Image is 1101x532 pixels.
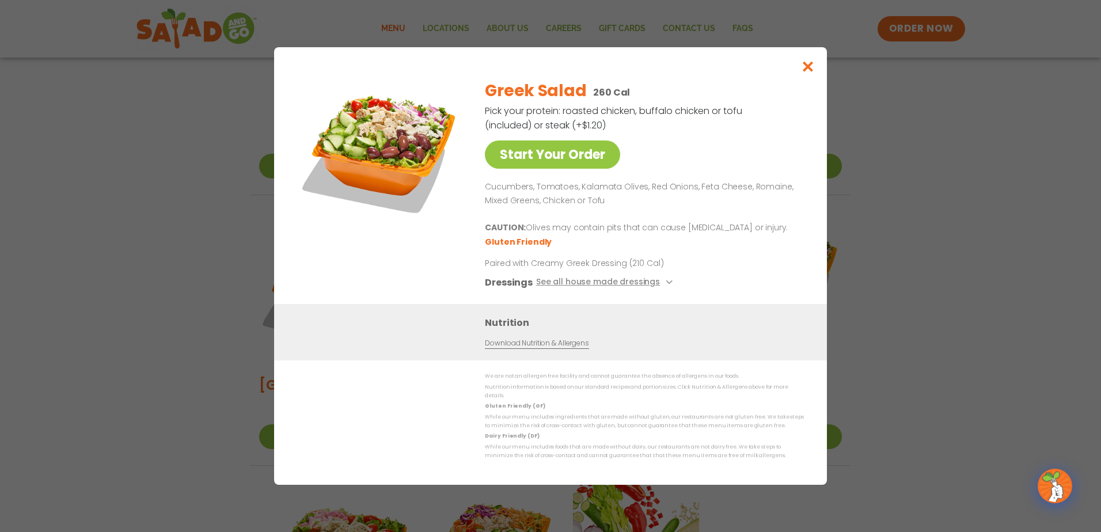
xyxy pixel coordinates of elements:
p: While our menu includes ingredients that are made without gluten, our restaurants are not gluten ... [485,413,804,431]
img: Featured product photo for Greek Salad [300,70,461,231]
button: Close modal [789,47,827,86]
p: Cucumbers, Tomatoes, Kalamata Olives, Red Onions, Feta Cheese, Romaine, Mixed Greens, Chicken or ... [485,180,799,208]
p: Nutrition information is based on our standard recipes and portion sizes. Click Nutrition & Aller... [485,383,804,401]
h3: Dressings [485,275,533,290]
p: While our menu includes foods that are made without dairy, our restaurants are not dairy free. We... [485,442,804,460]
p: We are not an allergen free facility and cannot guarantee the absence of allergens in our foods. [485,372,804,381]
h2: Greek Salad [485,79,586,103]
p: Pick your protein: roasted chicken, buffalo chicken or tofu (included) or steak (+$1.20) [485,104,744,132]
img: wpChatIcon [1039,470,1071,502]
b: CAUTION: [485,222,526,233]
li: Gluten Friendly [485,236,553,248]
strong: Dairy Friendly (DF) [485,432,539,439]
p: Olives may contain pits that can cause [MEDICAL_DATA] or injury. [485,221,799,235]
button: See all house made dressings [536,275,676,290]
strong: Gluten Friendly (GF) [485,402,545,409]
h3: Nutrition [485,316,810,330]
p: Paired with Creamy Greek Dressing (210 Cal) [485,257,698,269]
a: Download Nutrition & Allergens [485,338,589,349]
a: Start Your Order [485,140,620,169]
p: 260 Cal [593,85,630,100]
